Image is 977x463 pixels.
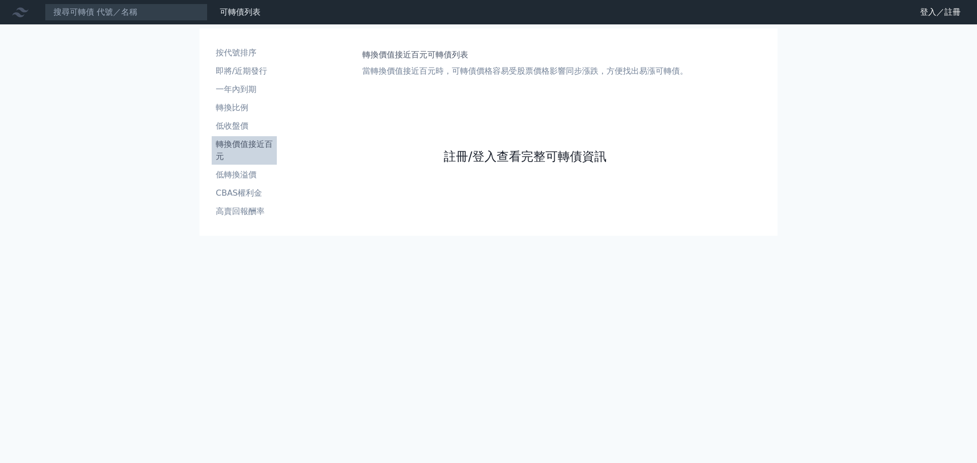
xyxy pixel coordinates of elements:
[444,148,607,165] a: 註冊/登入查看完整可轉債資訊
[362,49,688,61] h1: 轉換價值接近百元可轉債列表
[212,136,277,165] a: 轉換價值接近百元
[212,118,277,134] a: 低收盤價
[212,47,277,59] li: 按代號排序
[362,65,688,77] p: 當轉換價值接近百元時，可轉債價格容易受股票價格影響同步漲跌，方便找出易漲可轉債。
[212,203,277,220] a: 高賣回報酬率
[212,138,277,163] li: 轉換價值接近百元
[212,187,277,199] li: CBAS權利金
[212,205,277,218] li: 高賣回報酬率
[212,185,277,201] a: CBAS權利金
[212,83,277,96] li: 一年內到期
[212,100,277,116] a: 轉換比例
[212,120,277,132] li: 低收盤價
[912,4,969,20] a: 登入／註冊
[212,63,277,79] a: 即將/近期發行
[212,102,277,114] li: 轉換比例
[212,169,277,181] li: 低轉換溢價
[212,81,277,98] a: 一年內到期
[212,65,277,77] li: 即將/近期發行
[220,7,261,17] a: 可轉債列表
[212,45,277,61] a: 按代號排序
[212,167,277,183] a: 低轉換溢價
[45,4,208,21] input: 搜尋可轉債 代號／名稱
